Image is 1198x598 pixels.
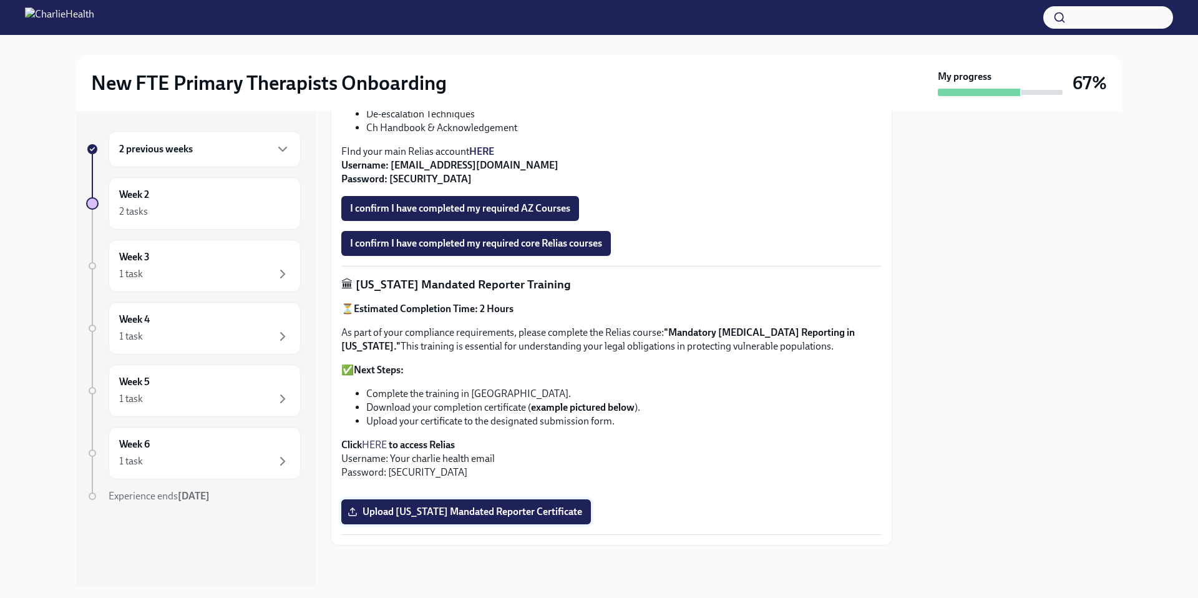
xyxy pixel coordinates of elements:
[341,439,362,451] strong: Click
[119,438,150,451] h6: Week 6
[366,414,882,428] li: Upload your certificate to the designated submission form.
[366,107,882,121] li: De-escalation Techniques
[341,302,882,316] p: ⏳
[86,365,301,417] a: Week 51 task
[341,231,611,256] button: I confirm I have completed my required core Relias courses
[119,250,150,264] h6: Week 3
[109,490,210,502] span: Experience ends
[86,427,301,479] a: Week 61 task
[119,392,143,406] div: 1 task
[341,159,558,185] strong: Username: [EMAIL_ADDRESS][DOMAIN_NAME] Password: [SECURITY_DATA]
[341,145,882,186] p: FInd your main Relias account
[354,364,404,376] strong: Next Steps:
[86,302,301,355] a: Week 41 task
[341,277,882,293] p: 🏛 [US_STATE] Mandated Reporter Training
[341,363,882,377] p: ✅
[119,375,150,389] h6: Week 5
[366,401,882,414] li: Download your completion certificate ( ).
[119,188,149,202] h6: Week 2
[341,499,591,524] label: Upload [US_STATE] Mandated Reporter Certificate
[531,401,635,413] strong: example pictured below
[119,454,143,468] div: 1 task
[341,196,579,221] button: I confirm I have completed my required AZ Courses
[341,438,882,479] p: Username: Your charlie health email Password: [SECURITY_DATA]
[362,439,387,451] a: HERE
[86,240,301,292] a: Week 31 task
[178,490,210,502] strong: [DATE]
[86,177,301,230] a: Week 22 tasks
[366,387,882,401] li: Complete the training in [GEOGRAPHIC_DATA].
[1073,72,1107,94] h3: 67%
[91,71,447,96] h2: New FTE Primary Therapists Onboarding
[119,267,143,281] div: 1 task
[119,330,143,343] div: 1 task
[938,70,991,84] strong: My progress
[350,202,570,215] span: I confirm I have completed my required AZ Courses
[350,237,602,250] span: I confirm I have completed my required core Relias courses
[366,121,882,135] li: Ch Handbook & Acknowledgement
[25,7,94,27] img: CharlieHealth
[389,439,455,451] strong: to access Relias
[119,142,193,156] h6: 2 previous weeks
[119,313,150,326] h6: Week 4
[109,131,301,167] div: 2 previous weeks
[350,506,582,518] span: Upload [US_STATE] Mandated Reporter Certificate
[119,205,148,218] div: 2 tasks
[469,145,494,157] a: HERE
[354,303,514,315] strong: Estimated Completion Time: 2 Hours
[341,326,882,353] p: As part of your compliance requirements, please complete the Relias course: This training is esse...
